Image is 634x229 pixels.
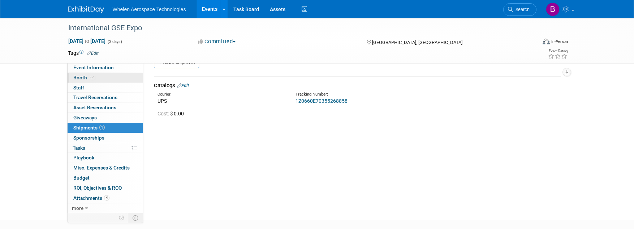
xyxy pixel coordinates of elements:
[68,49,99,57] td: Tags
[73,145,85,151] span: Tasks
[73,115,97,120] span: Giveaways
[73,75,95,80] span: Booth
[128,213,143,223] td: Toggle Event Tabs
[68,73,143,83] a: Booth
[73,65,114,70] span: Event Information
[296,92,457,97] div: Tracking Number:
[68,93,143,102] a: Travel Reservations
[73,125,105,131] span: Shipments
[68,153,143,163] a: Playbook
[503,3,536,16] a: Search
[66,22,526,35] div: International GSE Expo
[73,175,90,181] span: Budget
[513,7,530,12] span: Search
[158,97,285,105] div: UPS
[68,203,143,213] a: more
[72,205,83,211] span: more
[68,103,143,113] a: Asset Reservations
[195,38,238,45] button: Committed
[73,195,109,201] span: Attachments
[158,111,174,116] span: Cost: $
[296,98,348,104] a: 1Z0660E70355268858
[113,6,186,12] span: Whelen Aerospace Technologies
[107,39,122,44] span: (3 days)
[68,123,143,133] a: Shipments1
[73,85,84,91] span: Staff
[68,143,143,153] a: Tasks
[154,82,561,89] div: Catalogs
[116,213,128,223] td: Personalize Event Tab Strip
[73,155,94,160] span: Playbook
[158,111,187,116] span: 0.00
[83,38,90,44] span: to
[68,183,143,193] a: ROI, Objectives & ROO
[73,105,116,110] span: Asset Reservations
[548,49,568,53] div: Event Rating
[68,133,143,143] a: Sponsorships
[73,185,122,191] span: ROI, Objectives & ROO
[99,125,105,130] span: 1
[87,51,99,56] a: Edit
[177,83,189,88] a: Edit
[551,39,568,44] div: In-Person
[68,83,143,93] a: Staff
[73,94,117,100] span: Travel Reservations
[68,173,143,183] a: Budget
[543,39,550,44] img: Format-Inperson.png
[68,113,143,123] a: Giveaways
[68,163,143,173] a: Misc. Expenses & Credits
[546,3,560,16] img: Bree Wheeler
[494,38,568,48] div: Event Format
[90,75,94,79] i: Booth reservation complete
[372,40,462,45] span: [GEOGRAPHIC_DATA], [GEOGRAPHIC_DATA]
[73,165,130,171] span: Misc. Expenses & Credits
[104,195,109,201] span: 4
[68,63,143,72] a: Event Information
[158,92,285,97] div: Courier:
[68,193,143,203] a: Attachments4
[73,135,104,141] span: Sponsorships
[68,38,106,44] span: [DATE] [DATE]
[68,6,104,13] img: ExhibitDay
